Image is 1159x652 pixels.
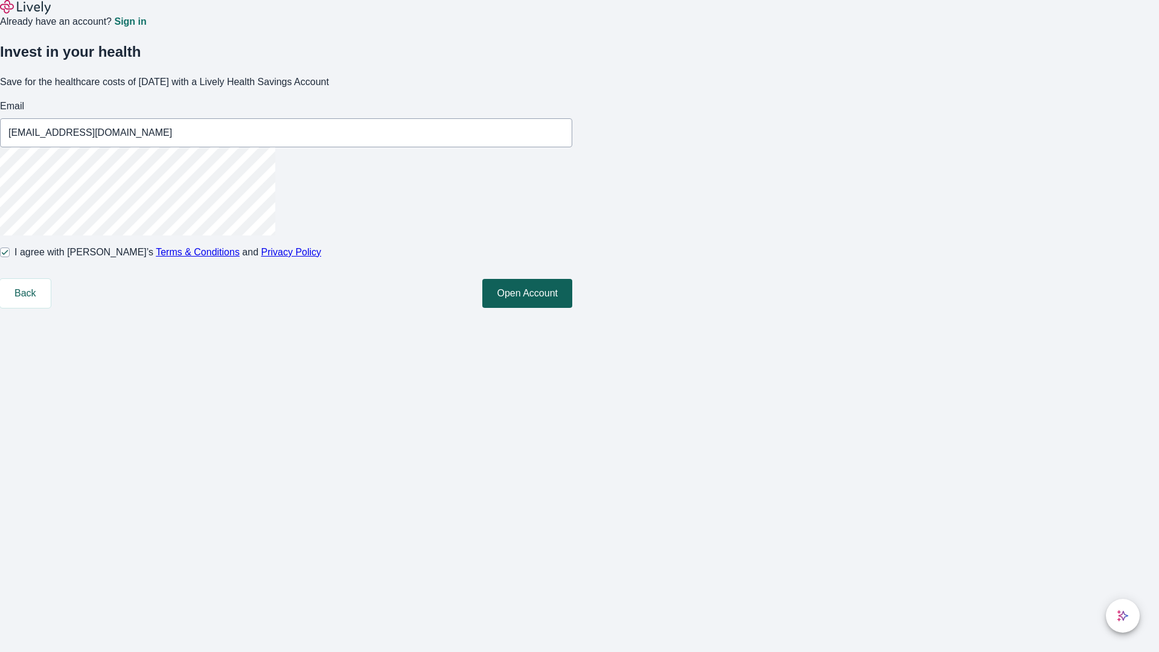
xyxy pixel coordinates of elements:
a: Terms & Conditions [156,247,240,257]
a: Sign in [114,17,146,27]
svg: Lively AI Assistant [1117,610,1129,622]
a: Privacy Policy [261,247,322,257]
button: Open Account [482,279,572,308]
button: chat [1106,599,1140,633]
span: I agree with [PERSON_NAME]’s and [14,245,321,260]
